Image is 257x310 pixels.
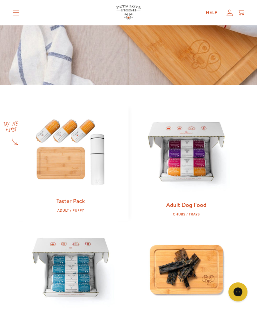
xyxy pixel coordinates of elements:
div: Chubs / Trays [139,212,234,216]
div: Adult / Puppy [23,208,119,213]
a: Taster Pack [56,197,85,205]
a: Adult Dog Food [166,201,207,209]
summary: Translation missing: en.sections.header.menu [8,5,24,21]
a: Help [201,6,223,19]
iframe: Gorgias live chat messenger [225,280,251,304]
img: Pets Love Fresh [116,5,141,20]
